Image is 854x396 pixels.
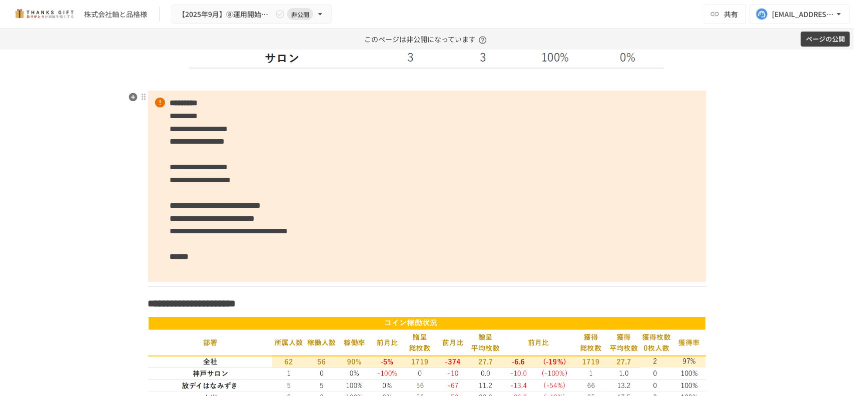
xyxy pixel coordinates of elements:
span: 【2025年9月】⑧運用開始後2回目振り返りMTG [178,8,273,21]
button: [EMAIL_ADDRESS][DOMAIN_NAME] [750,4,850,24]
p: このページは非公開になっています [364,29,490,50]
div: 株式会社軸と品格様 [84,9,147,20]
span: 非公開 [287,9,313,20]
img: mMP1OxWUAhQbsRWCurg7vIHe5HqDpP7qZo7fRoNLXQh [12,6,76,22]
button: 【2025年9月】⑧運用開始後2回目振り返りMTG非公開 [172,5,332,24]
div: [EMAIL_ADDRESS][DOMAIN_NAME] [772,8,834,21]
button: ページの公開 [801,32,850,47]
span: 共有 [724,9,738,20]
button: 共有 [704,4,746,24]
